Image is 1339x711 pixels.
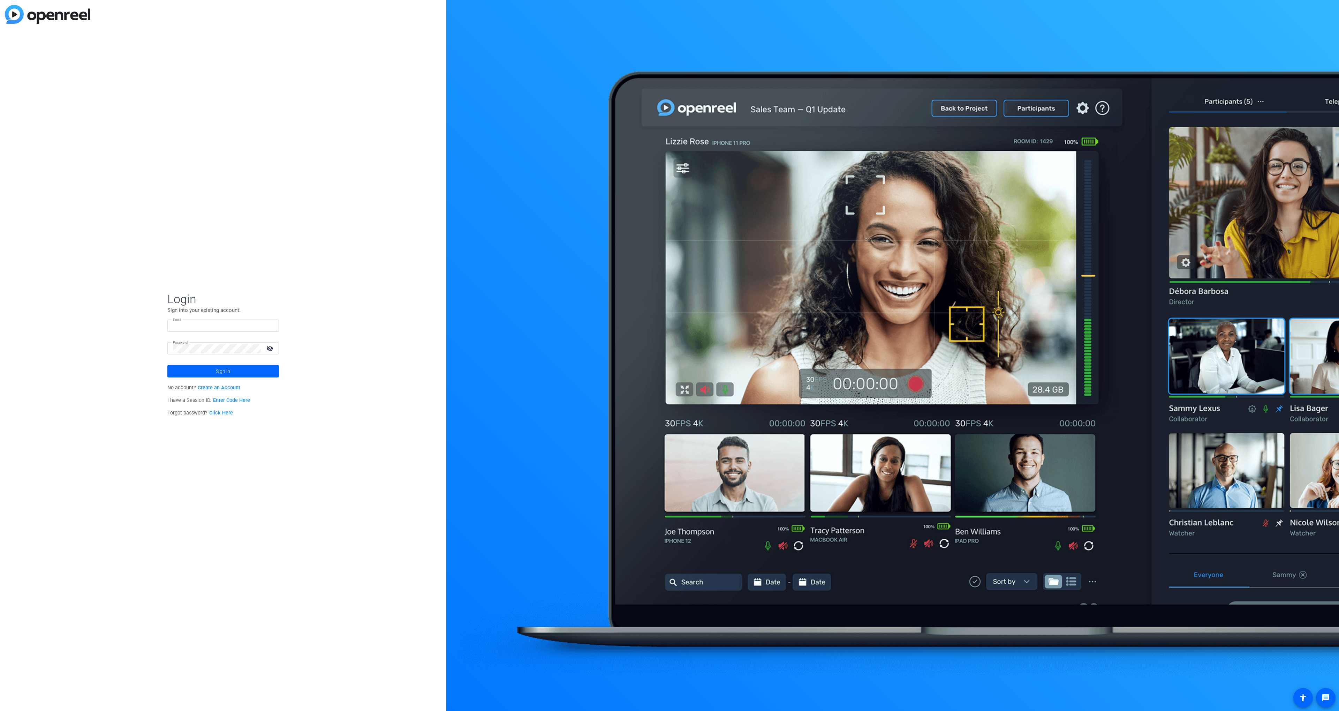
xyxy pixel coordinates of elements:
[173,340,188,344] mat-label: Password
[1322,694,1330,702] mat-icon: message
[5,5,90,24] img: blue-gradient.svg
[167,397,250,403] span: I have a Session ID.
[167,365,279,377] button: Sign in
[1299,694,1307,702] mat-icon: accessibility
[216,362,230,380] span: Sign in
[173,322,273,330] input: Enter Email Address
[173,318,182,322] mat-label: Email
[262,343,279,353] mat-icon: visibility_off
[209,410,233,416] a: Click Here
[167,385,240,391] span: No account?
[213,397,250,403] a: Enter Code Here
[198,385,240,391] a: Create an Account
[167,306,279,314] p: Sign into your existing account.
[167,292,279,306] span: Login
[167,410,233,416] span: Forgot password?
